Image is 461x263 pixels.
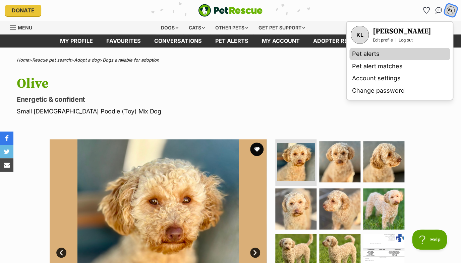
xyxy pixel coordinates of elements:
[56,248,66,258] a: Prev
[446,6,455,15] div: KL
[94,0,100,5] img: iconc.png
[17,57,29,63] a: Home
[18,25,32,30] span: Menu
[32,57,71,63] a: Rescue pet search
[198,4,263,17] img: logo-e224e6f780fb5917bec1dbf3a21bbac754714ae5b6737aabdf751b685950b380.svg
[156,21,183,34] div: Dogs
[255,34,306,48] a: My account
[1,1,6,6] img: consumer-privacy-logo.png
[363,141,404,182] img: Photo of Olive
[17,107,281,116] p: Small [DEMOGRAPHIC_DATA] Poodle (Toy) Mix Dog
[238,1,243,6] img: consumer-privacy-logo.png
[321,0,325,5] img: Green PMP Icon
[435,7,442,14] img: chat-41dd97257d64d25036548639549fe6c8038ab92f7586957e7f3b1b290dea8141.svg
[399,37,413,43] a: Log out
[95,1,100,6] img: consumer-privacy-logo.png
[349,85,450,97] a: Change password
[237,0,243,5] img: iconc.png
[275,188,316,230] img: Photo of Olive
[5,5,41,16] a: Donate
[237,1,244,6] a: Privacy Notification
[349,72,450,85] a: Account settings
[94,1,101,6] a: Privacy Notification
[250,143,264,156] button: favourite
[351,26,369,44] a: Your profile
[433,5,444,16] a: Conversations
[184,21,210,34] div: Cats
[250,248,260,258] a: Next
[351,26,368,43] div: KL
[421,5,432,16] a: Favourites
[211,21,253,34] div: Other pets
[363,188,404,230] img: Photo of Olive
[198,4,263,17] a: PetRescue
[17,76,281,91] h1: Olive
[103,57,159,63] a: Dogs available for adoption
[74,57,100,63] a: Adopt a dog
[444,3,457,17] button: My account
[319,188,360,230] img: Photo of Olive
[10,21,37,33] a: Menu
[306,34,381,48] a: Adopter resources
[254,21,310,34] div: Get pet support
[319,141,360,182] img: Photo of Olive
[373,27,431,36] h3: [PERSON_NAME]
[373,37,393,43] a: Edit profile
[148,34,209,48] a: conversations
[209,34,255,48] a: Pet alerts
[349,60,450,73] a: Pet alert matches
[412,230,448,250] iframe: Help Scout Beacon - Open
[100,34,148,48] a: Favourites
[277,143,315,181] img: Photo of Olive
[17,95,281,104] p: Energetic & confident
[349,48,450,60] a: Pet alerts
[421,5,456,16] ul: Account quick links
[53,34,100,48] a: My profile
[373,27,431,36] a: Your profile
